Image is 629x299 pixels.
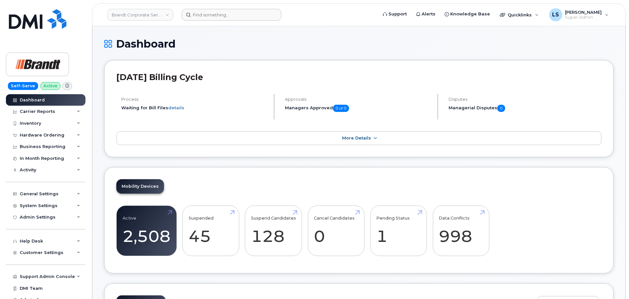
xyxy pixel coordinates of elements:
[285,105,432,112] h5: Managers Approved
[342,136,371,140] span: More Details
[168,105,184,110] a: details
[439,209,483,252] a: Data Conflicts 998
[285,97,432,102] h4: Approvals
[376,209,421,252] a: Pending Status 1
[497,105,505,112] span: 0
[333,105,349,112] span: 0 of 0
[314,209,358,252] a: Cancel Candidates 0
[123,209,171,252] a: Active 2,508
[251,209,296,252] a: Suspend Candidates 128
[121,97,268,102] h4: Process
[449,105,601,112] h5: Managerial Disputes
[104,38,614,50] h1: Dashboard
[116,179,164,194] a: Mobility Devices
[121,105,268,111] li: Waiting for Bill Files
[449,97,601,102] h4: Disputes
[189,209,233,252] a: Suspended 45
[116,72,601,82] h2: [DATE] Billing Cycle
